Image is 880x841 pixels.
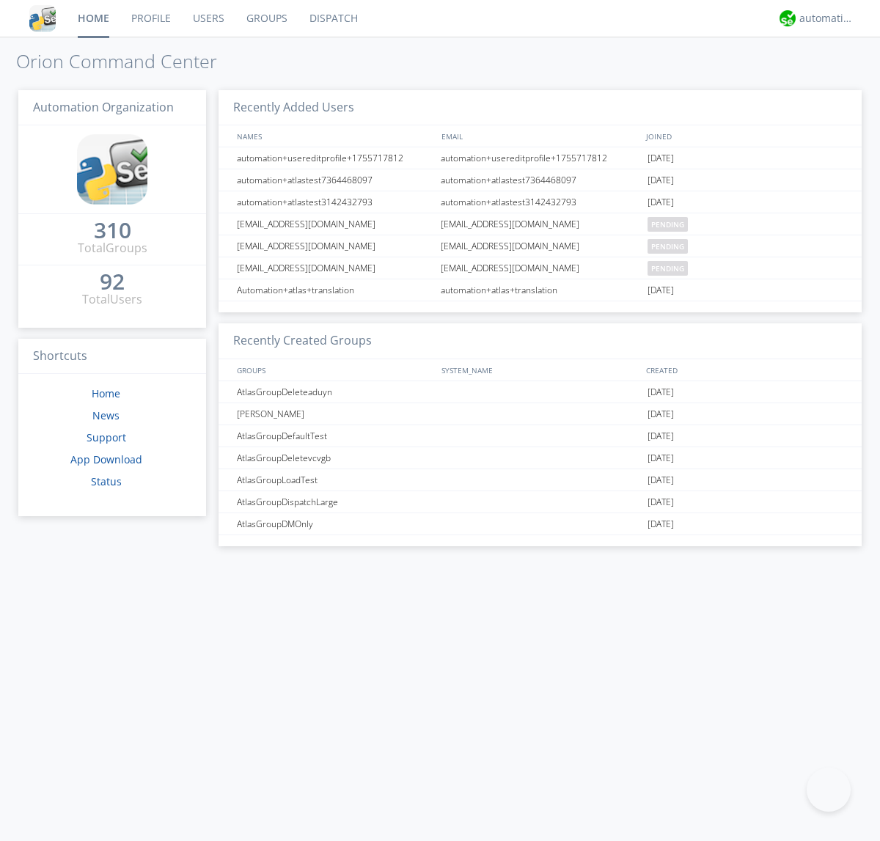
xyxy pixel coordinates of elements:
[438,359,642,381] div: SYSTEM_NAME
[648,239,688,254] span: pending
[219,491,862,513] a: AtlasGroupDispatchLarge[DATE]
[648,217,688,232] span: pending
[219,213,862,235] a: [EMAIL_ADDRESS][DOMAIN_NAME][EMAIL_ADDRESS][DOMAIN_NAME]pending
[438,125,642,147] div: EMAIL
[799,11,854,26] div: automation+atlas
[100,274,125,291] a: 92
[437,235,644,257] div: [EMAIL_ADDRESS][DOMAIN_NAME]
[219,169,862,191] a: automation+atlastest7364468097automation+atlastest7364468097[DATE]
[233,235,436,257] div: [EMAIL_ADDRESS][DOMAIN_NAME]
[77,134,147,205] img: cddb5a64eb264b2086981ab96f4c1ba7
[233,169,436,191] div: automation+atlastest7364468097
[437,257,644,279] div: [EMAIL_ADDRESS][DOMAIN_NAME]
[233,447,436,469] div: AtlasGroupDeletevcvgb
[807,768,851,812] iframe: Toggle Customer Support
[437,191,644,213] div: automation+atlastest3142432793
[648,469,674,491] span: [DATE]
[94,223,131,238] div: 310
[219,191,862,213] a: automation+atlastest3142432793automation+atlastest3142432793[DATE]
[437,213,644,235] div: [EMAIL_ADDRESS][DOMAIN_NAME]
[78,240,147,257] div: Total Groups
[29,5,56,32] img: cddb5a64eb264b2086981ab96f4c1ba7
[233,191,436,213] div: automation+atlastest3142432793
[233,513,436,535] div: AtlasGroupDMOnly
[642,125,848,147] div: JOINED
[648,491,674,513] span: [DATE]
[219,90,862,126] h3: Recently Added Users
[91,474,122,488] a: Status
[642,359,848,381] div: CREATED
[92,408,120,422] a: News
[219,403,862,425] a: [PERSON_NAME][DATE]
[233,213,436,235] div: [EMAIL_ADDRESS][DOMAIN_NAME]
[233,425,436,447] div: AtlasGroupDefaultTest
[219,447,862,469] a: AtlasGroupDeletevcvgb[DATE]
[219,469,862,491] a: AtlasGroupLoadTest[DATE]
[233,147,436,169] div: automation+usereditprofile+1755717812
[219,381,862,403] a: AtlasGroupDeleteaduyn[DATE]
[70,452,142,466] a: App Download
[219,147,862,169] a: automation+usereditprofile+1755717812automation+usereditprofile+1755717812[DATE]
[219,425,862,447] a: AtlasGroupDefaultTest[DATE]
[233,279,436,301] div: Automation+atlas+translation
[219,279,862,301] a: Automation+atlas+translationautomation+atlas+translation[DATE]
[648,147,674,169] span: [DATE]
[233,125,434,147] div: NAMES
[87,430,126,444] a: Support
[233,469,436,491] div: AtlasGroupLoadTest
[219,323,862,359] h3: Recently Created Groups
[780,10,796,26] img: d2d01cd9b4174d08988066c6d424eccd
[437,169,644,191] div: automation+atlastest7364468097
[233,359,434,381] div: GROUPS
[648,403,674,425] span: [DATE]
[233,491,436,513] div: AtlasGroupDispatchLarge
[219,257,862,279] a: [EMAIL_ADDRESS][DOMAIN_NAME][EMAIL_ADDRESS][DOMAIN_NAME]pending
[648,261,688,276] span: pending
[233,381,436,403] div: AtlasGroupDeleteaduyn
[648,425,674,447] span: [DATE]
[219,235,862,257] a: [EMAIL_ADDRESS][DOMAIN_NAME][EMAIL_ADDRESS][DOMAIN_NAME]pending
[437,279,644,301] div: automation+atlas+translation
[92,386,120,400] a: Home
[648,513,674,535] span: [DATE]
[233,257,436,279] div: [EMAIL_ADDRESS][DOMAIN_NAME]
[648,279,674,301] span: [DATE]
[648,381,674,403] span: [DATE]
[437,147,644,169] div: automation+usereditprofile+1755717812
[219,513,862,535] a: AtlasGroupDMOnly[DATE]
[648,169,674,191] span: [DATE]
[33,99,174,115] span: Automation Organization
[100,274,125,289] div: 92
[18,339,206,375] h3: Shortcuts
[94,223,131,240] a: 310
[82,291,142,308] div: Total Users
[648,447,674,469] span: [DATE]
[648,191,674,213] span: [DATE]
[233,403,436,425] div: [PERSON_NAME]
